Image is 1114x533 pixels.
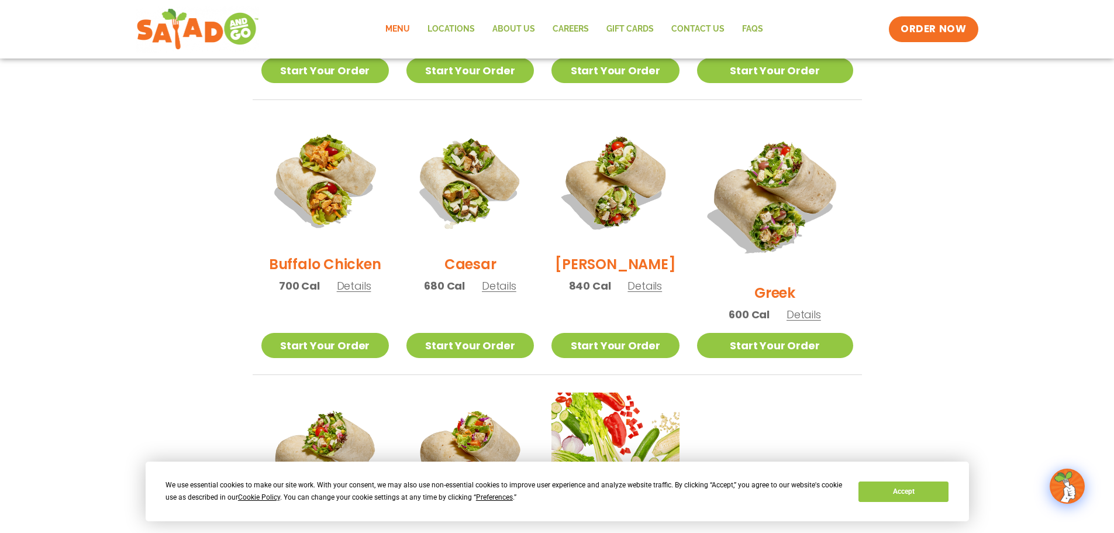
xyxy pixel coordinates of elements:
h2: Buffalo Chicken [269,254,381,274]
span: 840 Cal [569,278,611,294]
span: Preferences [476,493,513,501]
a: Start Your Order [406,58,534,83]
a: Start Your Order [697,58,853,83]
a: Contact Us [663,16,733,43]
img: Product photo for Thai Wrap [406,393,534,520]
img: Product photo for Buffalo Chicken Wrap [261,118,389,245]
a: Start Your Order [551,333,679,358]
span: ORDER NOW [901,22,966,36]
a: Menu [377,16,419,43]
a: FAQs [733,16,772,43]
span: Details [627,278,662,293]
span: 600 Cal [729,307,770,322]
img: Product photo for Build Your Own [551,393,679,520]
img: Product photo for Greek Wrap [697,118,853,274]
span: 700 Cal [279,278,320,294]
a: ORDER NOW [889,16,978,42]
img: wpChatIcon [1051,470,1084,503]
h2: Greek [754,283,795,303]
div: Cookie Consent Prompt [146,462,969,521]
a: Start Your Order [261,333,389,358]
button: Accept [858,482,949,502]
h2: Caesar [444,254,496,274]
a: Locations [419,16,484,43]
span: Details [337,278,371,293]
h2: [PERSON_NAME] [555,254,675,274]
span: Cookie Policy [238,493,280,501]
img: Product photo for Cobb Wrap [551,118,679,245]
span: Details [482,278,516,293]
div: We use essential cookies to make our site work. With your consent, we may also use non-essential ... [165,479,844,504]
img: Product photo for Caesar Wrap [406,118,534,245]
a: Start Your Order [406,333,534,358]
span: Details [787,307,821,322]
img: new-SAG-logo-768×292 [136,6,260,53]
a: Start Your Order [551,58,679,83]
span: 680 Cal [424,278,465,294]
a: Start Your Order [261,58,389,83]
a: About Us [484,16,544,43]
a: Start Your Order [697,333,853,358]
nav: Menu [377,16,772,43]
img: Product photo for Jalapeño Ranch Wrap [261,393,389,520]
a: GIFT CARDS [598,16,663,43]
a: Careers [544,16,598,43]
